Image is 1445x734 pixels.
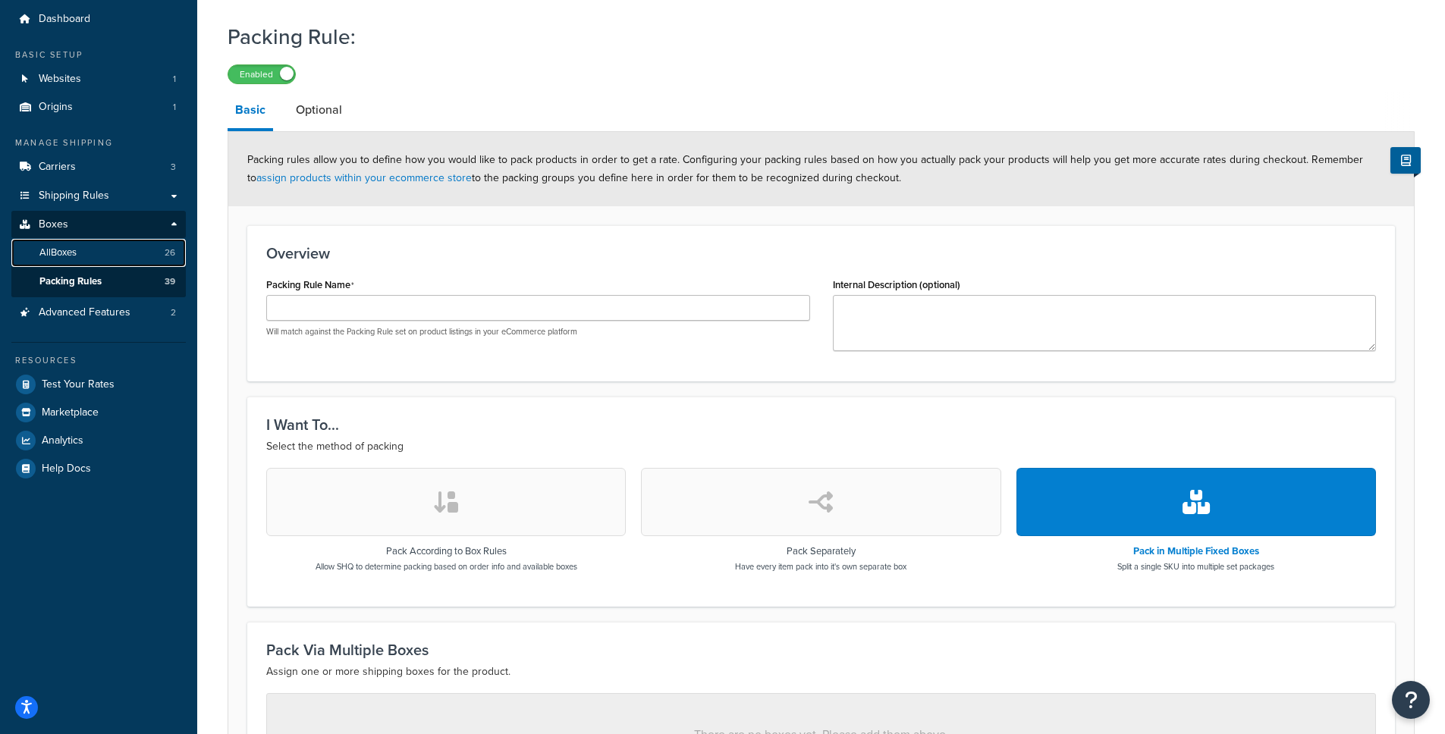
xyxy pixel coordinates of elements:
a: Help Docs [11,455,186,482]
a: Origins1 [11,93,186,121]
li: Origins [11,93,186,121]
span: Carriers [39,161,76,174]
a: Carriers3 [11,153,186,181]
a: Optional [288,92,350,128]
label: Internal Description (optional) [833,279,960,290]
h1: Packing Rule: [228,22,1396,52]
span: Advanced Features [39,306,130,319]
button: Show Help Docs [1390,147,1421,174]
span: Marketplace [42,406,99,419]
div: Basic Setup [11,49,186,61]
span: 1 [173,101,176,114]
span: 2 [171,306,176,319]
a: assign products within your ecommerce store [256,170,472,186]
li: Websites [11,65,186,93]
a: Test Your Rates [11,371,186,398]
a: Packing Rules39 [11,268,186,296]
span: 39 [165,275,175,288]
button: Open Resource Center [1392,681,1430,719]
span: All Boxes [39,246,77,259]
label: Enabled [228,65,295,83]
span: Test Your Rates [42,378,115,391]
h3: Pack According to Box Rules [316,546,577,557]
a: Analytics [11,427,186,454]
h3: Pack Via Multiple Boxes [266,641,1376,658]
p: Will match against the Packing Rule set on product listings in your eCommerce platform [266,326,810,337]
span: 26 [165,246,175,259]
h3: Pack in Multiple Fixed Boxes [1117,546,1274,557]
li: Carriers [11,153,186,181]
a: Basic [228,92,273,131]
span: Packing rules allow you to define how you would like to pack products in order to get a rate. Con... [247,152,1363,186]
h3: Pack Separately [735,546,906,557]
div: Resources [11,354,186,367]
p: Split a single SKU into multiple set packages [1117,560,1274,572]
a: Marketplace [11,399,186,426]
span: Boxes [39,218,68,231]
span: 3 [171,161,176,174]
label: Packing Rule Name [266,279,354,291]
span: Packing Rules [39,275,102,288]
span: Help Docs [42,463,91,475]
a: Boxes [11,211,186,239]
a: AllBoxes26 [11,239,186,267]
a: Dashboard [11,5,186,33]
a: Websites1 [11,65,186,93]
span: Websites [39,73,81,86]
li: Advanced Features [11,299,186,327]
div: Manage Shipping [11,136,186,149]
p: Select the method of packing [266,438,1376,456]
span: Analytics [42,434,83,447]
h3: Overview [266,245,1376,262]
li: Boxes [11,211,186,297]
a: Advanced Features2 [11,299,186,327]
span: Dashboard [39,13,90,26]
p: Assign one or more shipping boxes for the product. [266,663,1376,681]
li: Packing Rules [11,268,186,296]
p: Allow SHQ to determine packing based on order info and available boxes [316,560,577,572]
span: Shipping Rules [39,190,109,202]
a: Shipping Rules [11,182,186,210]
p: Have every item pack into it's own separate box [735,560,906,572]
h3: I Want To... [266,416,1376,433]
span: 1 [173,73,176,86]
span: Origins [39,101,73,114]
